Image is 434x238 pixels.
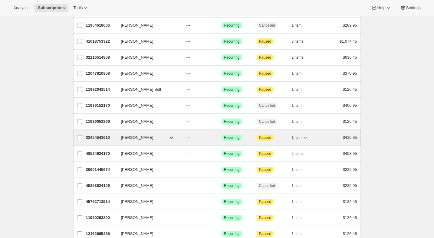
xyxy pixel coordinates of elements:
[117,21,178,30] button: [PERSON_NAME]
[186,103,190,108] span: ---
[121,22,153,28] span: [PERSON_NAME]
[343,119,357,124] span: $126.45
[259,167,271,172] span: Paused
[117,101,178,110] button: [PERSON_NAME]
[343,199,357,204] span: $126.45
[259,135,271,140] span: Paused
[186,23,190,28] span: ---
[224,103,240,108] span: Recurring
[292,135,302,140] span: 1 item
[70,4,92,12] button: Tools
[259,23,275,28] span: Cancelled
[73,5,83,10] span: Tools
[343,103,357,108] span: $400.95
[86,85,357,94] div: 11932041514[PERSON_NAME] Self---SuccessRecurringAttentionPaused1 item$126.45
[117,165,178,174] button: [PERSON_NAME]
[86,37,357,46] div: 41018753322[PERSON_NAME]---SuccessRecurringAttentionPaused3 items$1,074.45
[186,199,190,204] span: ---
[343,87,357,92] span: $126.45
[121,151,153,157] span: [PERSON_NAME]
[86,231,116,237] p: 12162695466
[292,119,302,124] span: 1 item
[292,181,308,190] button: 1 item
[86,183,116,189] p: 45253624106
[292,21,308,30] button: 1 item
[292,167,302,172] span: 1 item
[86,135,116,141] p: 32454541610
[38,5,65,10] span: Subscriptions
[86,117,357,126] div: 11939053866[PERSON_NAME]---SuccessRecurringCancelled1 item$126.45
[224,183,240,188] span: Recurring
[121,103,153,109] span: [PERSON_NAME]
[292,103,302,108] span: 1 item
[86,151,116,157] p: 48524624170
[186,151,190,156] span: ---
[117,85,178,94] button: [PERSON_NAME] Self
[292,199,302,204] span: 1 item
[259,55,271,60] span: Paused
[86,54,116,60] p: 32216514858
[292,55,304,60] span: 2 items
[86,167,116,173] p: 30601445674
[292,165,308,174] button: 1 item
[224,87,240,92] span: Recurring
[86,119,116,125] p: 11939053866
[343,71,357,76] span: $370.95
[259,183,275,188] span: Cancelled
[186,55,190,60] span: ---
[121,70,153,77] span: [PERSON_NAME]
[86,149,357,158] div: 48524624170[PERSON_NAME]---SuccessRecurringAttentionPaused2 items$458.95
[259,231,271,236] span: Paused
[292,133,308,142] button: 1 item
[292,39,304,44] span: 3 items
[224,167,240,172] span: Recurring
[186,183,190,188] span: ---
[259,39,271,44] span: Paused
[186,135,190,140] span: ---
[121,38,153,44] span: [PERSON_NAME]
[292,71,302,76] span: 1 item
[121,183,153,189] span: [PERSON_NAME]
[224,151,240,156] span: Recurring
[259,103,275,108] span: Cancelled
[343,215,357,220] span: $126.45
[86,103,116,109] p: 11939152170
[86,197,357,206] div: 45752713514[PERSON_NAME]---SuccessRecurringAttentionPaused1 item$126.45
[121,86,161,93] span: [PERSON_NAME] Self
[292,215,302,220] span: 1 item
[117,197,178,207] button: [PERSON_NAME]
[121,119,153,125] span: [PERSON_NAME]
[121,54,153,60] span: [PERSON_NAME]
[367,4,395,12] button: Help
[34,4,68,12] button: Subscriptions
[343,231,357,236] span: $126.45
[377,5,385,10] span: Help
[292,214,308,222] button: 1 item
[292,183,302,188] span: 1 item
[343,151,357,156] span: $458.95
[86,199,116,205] p: 45752713514
[186,71,190,76] span: ---
[121,215,153,221] span: [PERSON_NAME]
[343,167,357,172] span: $229.95
[292,151,304,156] span: 2 items
[121,231,153,237] span: [PERSON_NAME]
[13,5,29,10] span: Analytics
[121,135,153,141] span: [PERSON_NAME]
[340,39,357,44] span: $1,074.45
[259,71,271,76] span: Paused
[86,214,357,222] div: 11950293290[PERSON_NAME]---SuccessRecurringAttentionPaused1 item$126.45
[117,37,178,46] button: [PERSON_NAME]
[117,149,178,158] button: [PERSON_NAME]
[86,70,116,77] p: 12047810858
[292,117,308,126] button: 1 item
[292,87,302,92] span: 1 item
[121,167,153,173] span: [PERSON_NAME]
[186,39,190,44] span: ---
[259,199,271,204] span: Paused
[406,5,421,10] span: Settings
[86,215,116,221] p: 11950293290
[86,133,357,142] div: 32454541610[PERSON_NAME]---SuccessRecurringAttentionPaused1 item$410.95
[292,230,308,238] button: 1 item
[343,135,357,140] span: $410.95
